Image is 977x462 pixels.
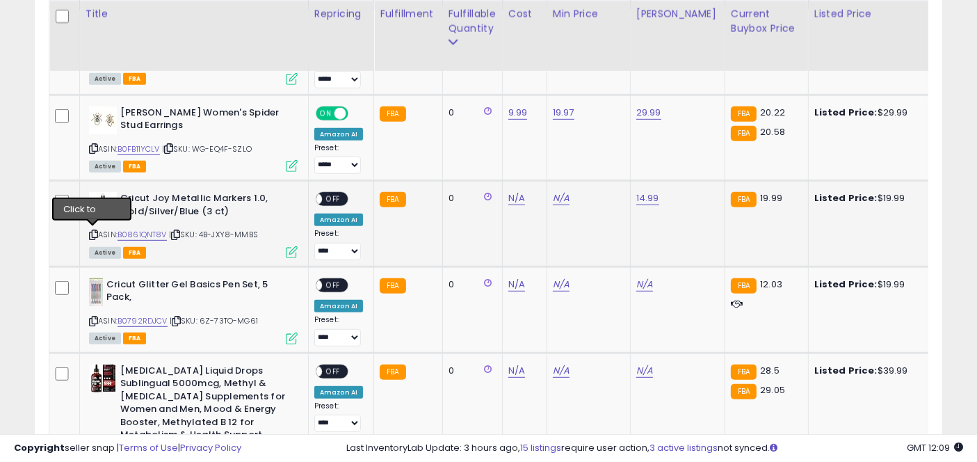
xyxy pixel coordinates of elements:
div: Current Buybox Price [731,7,802,36]
div: Last InventoryLab Update: 3 hours ago, require user action, not synced. [346,442,963,455]
a: N/A [636,278,653,292]
span: OFF [322,365,344,377]
a: 14.99 [636,191,659,205]
a: B0861QNT8V [118,229,167,241]
div: Preset: [314,143,363,174]
a: B0FB11YCLV [118,143,160,155]
div: Preset: [314,401,363,432]
span: FBA [123,333,147,344]
span: | SKU: 4B-JXY8-MMBS [169,229,258,240]
span: 2025-10-13 12:09 GMT [907,441,963,454]
a: N/A [553,278,570,292]
div: Amazon AI [314,128,363,141]
div: 0 [449,106,492,119]
small: FBA [731,365,757,380]
div: [PERSON_NAME] [636,7,719,22]
a: N/A [636,364,653,378]
div: seller snap | | [14,442,241,455]
span: 28.5 [760,364,780,377]
a: N/A [508,364,525,378]
div: 0 [449,365,492,377]
a: Terms of Use [119,441,178,454]
span: 12.03 [760,278,782,291]
b: Listed Price: [814,278,878,291]
div: Preset: [314,57,363,88]
span: FBA [123,161,147,173]
small: FBA [731,106,757,122]
b: Cricut Glitter Gel Basics Pen Set, 5 Pack, [106,278,275,308]
img: 21QB+JhGOuL._SL40_.jpg [89,192,117,212]
small: FBA [731,126,757,141]
span: | SKU: WG-EQ4F-SZLO [162,143,252,154]
div: $19.99 [814,278,930,291]
a: N/A [553,191,570,205]
small: FBA [380,106,405,122]
b: Listed Price: [814,191,878,205]
div: ASIN: [89,106,298,171]
small: FBA [380,278,405,294]
b: Cricut Joy Metallic Markers 1.0, Gold/Silver/Blue (3 ct) [120,192,289,221]
a: B0792RDJCV [118,315,168,327]
a: 15 listings [520,441,561,454]
div: 0 [449,278,492,291]
div: Amazon AI [314,300,363,312]
small: FBA [731,384,757,399]
a: N/A [508,278,525,292]
a: N/A [508,191,525,205]
span: All listings currently available for purchase on Amazon [89,333,121,344]
a: 3 active listings [649,441,718,454]
span: 19.99 [760,191,782,205]
span: OFF [322,280,344,292]
div: ASIN: [89,20,298,83]
div: Fulfillment [380,7,436,22]
a: 9.99 [508,106,528,120]
small: FBA [380,365,405,380]
a: 29.99 [636,106,661,120]
span: | SKU: 6Z-73TO-MG61 [170,315,258,326]
b: [PERSON_NAME] Women's Spider Stud Earrings [120,106,289,136]
a: N/A [553,364,570,378]
a: 19.97 [553,106,574,120]
img: 415HSlrNuML._SL40_.jpg [89,106,117,134]
div: $29.99 [814,106,930,119]
div: ASIN: [89,278,298,343]
small: FBA [731,192,757,207]
div: Title [86,7,302,22]
div: Repricing [314,7,368,22]
img: 51ubnTlxwmL._SL40_.jpg [89,365,117,392]
div: Min Price [553,7,624,22]
b: [MEDICAL_DATA] Liquid Drops Sublingual 5000mcg, Methyl & [MEDICAL_DATA] Supplements for Women and... [120,365,289,459]
strong: Copyright [14,441,65,454]
b: Listed Price: [814,106,878,119]
div: Cost [508,7,541,22]
img: 41limyBvzkL._SL40_.jpg [89,278,103,306]
div: $39.99 [814,365,930,377]
span: All listings currently available for purchase on Amazon [89,247,121,259]
span: 29.05 [760,383,785,397]
div: Amazon AI [314,386,363,399]
span: FBA [123,247,147,259]
span: FBA [123,73,147,85]
span: OFF [346,107,369,119]
div: 0 [449,192,492,205]
span: 20.58 [760,125,785,138]
small: FBA [731,278,757,294]
span: 20.22 [760,106,785,119]
div: Preset: [314,315,363,346]
div: Fulfillable Quantity [449,7,496,36]
a: Privacy Policy [180,441,241,454]
div: Preset: [314,229,363,260]
span: All listings currently available for purchase on Amazon [89,161,121,173]
span: OFF [322,193,344,205]
b: Listed Price: [814,364,878,377]
small: FBA [380,192,405,207]
span: ON [317,107,334,119]
div: ASIN: [89,192,298,257]
span: All listings currently available for purchase on Amazon [89,73,121,85]
div: Amazon AI [314,214,363,226]
div: $19.99 [814,192,930,205]
div: Listed Price [814,7,935,22]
